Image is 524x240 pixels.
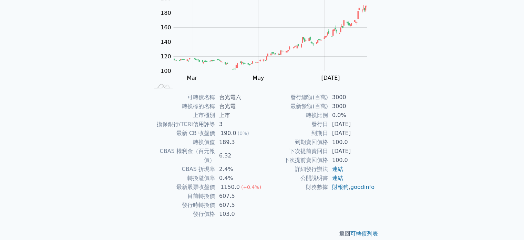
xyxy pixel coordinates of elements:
[149,210,215,219] td: 發行價格
[149,165,215,174] td: CBAS 折現率
[149,111,215,120] td: 上市櫃別
[241,184,261,190] span: (+0.4%)
[350,184,374,190] a: goodinfo
[238,131,249,136] span: (0%)
[149,138,215,147] td: 轉換價值
[328,111,375,120] td: 0.0%
[262,120,328,129] td: 發行日
[161,53,171,60] tspan: 120
[215,174,262,183] td: 0.4%
[215,192,262,201] td: 607.5
[149,174,215,183] td: 轉換溢價率
[350,230,378,237] a: 可轉債列表
[215,165,262,174] td: 2.4%
[328,102,375,111] td: 3000
[141,230,383,238] p: 返回
[215,210,262,219] td: 103.0
[328,93,375,102] td: 3000
[161,24,171,31] tspan: 160
[149,102,215,111] td: 轉換標的名稱
[262,183,328,192] td: 財務數據
[215,147,262,165] td: 6.32
[328,156,375,165] td: 100.0
[321,75,340,81] tspan: [DATE]
[328,138,375,147] td: 100.0
[215,201,262,210] td: 607.5
[215,93,262,102] td: 台光電六
[332,175,343,181] a: 連結
[215,111,262,120] td: 上市
[262,129,328,138] td: 到期日
[262,174,328,183] td: 公開說明書
[219,183,241,192] div: 1150.0
[187,75,197,81] tspan: Mar
[161,68,171,74] tspan: 100
[262,147,328,156] td: 下次提前賣回日
[328,120,375,129] td: [DATE]
[149,129,215,138] td: 最新 CB 收盤價
[262,111,328,120] td: 轉換比例
[215,120,262,129] td: 3
[490,207,524,240] iframe: Chat Widget
[328,147,375,156] td: [DATE]
[149,183,215,192] td: 最新股票收盤價
[149,201,215,210] td: 發行時轉換價
[328,129,375,138] td: [DATE]
[262,93,328,102] td: 發行總額(百萬)
[219,129,238,138] div: 190.0
[253,75,264,81] tspan: May
[149,120,215,129] td: 擔保銀行/TCRI信用評等
[215,102,262,111] td: 台光電
[262,156,328,165] td: 下次提前賣回價格
[149,147,215,165] td: CBAS 權利金（百元報價）
[149,192,215,201] td: 目前轉換價
[328,183,375,192] td: ,
[262,165,328,174] td: 詳細發行辦法
[332,166,343,172] a: 連結
[215,138,262,147] td: 189.3
[149,93,215,102] td: 可轉債名稱
[262,102,328,111] td: 最新餘額(百萬)
[332,184,349,190] a: 財報狗
[262,138,328,147] td: 到期賣回價格
[161,10,171,16] tspan: 180
[161,39,171,45] tspan: 140
[490,207,524,240] div: 聊天小工具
